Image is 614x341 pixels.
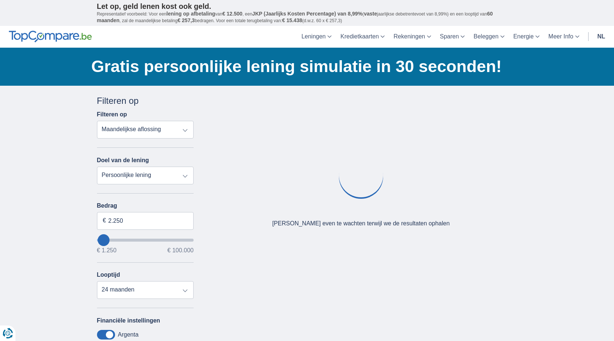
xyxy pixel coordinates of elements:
a: nl [593,26,610,48]
span: € 1.250 [97,248,117,253]
span: JKP (Jaarlijks Kosten Percentage) van 8,99% [252,11,362,17]
label: Bedrag [97,202,194,209]
a: Leningen [297,26,336,48]
a: Energie [509,26,544,48]
span: vaste [364,11,377,17]
a: Kredietkaarten [336,26,389,48]
div: Filteren op [97,95,194,107]
h1: Gratis persoonlijke lening simulatie in 30 seconden! [91,55,517,78]
label: Doel van de lening [97,157,149,164]
span: lening op afbetaling [166,11,215,17]
a: Rekeningen [389,26,435,48]
span: € 100.000 [167,248,194,253]
p: Representatief voorbeeld: Voor een van , een ( jaarlijkse debetrentevoet van 8,99%) en een loopti... [97,11,517,24]
input: wantToBorrow [97,239,194,242]
label: Looptijd [97,272,120,278]
div: [PERSON_NAME] even te wachten terwijl we de resultaten ophalen [272,219,450,228]
span: € 15.438 [282,17,302,23]
span: € [103,216,106,225]
span: 60 maanden [97,11,493,23]
label: Argenta [118,331,139,338]
a: Meer Info [544,26,584,48]
span: € 257,3 [177,17,195,23]
label: Financiële instellingen [97,317,160,324]
label: Filteren op [97,111,127,118]
span: € 12.500 [222,11,243,17]
a: Sparen [436,26,469,48]
img: TopCompare [9,31,92,42]
p: Let op, geld lenen kost ook geld. [97,2,517,11]
a: Beleggen [469,26,509,48]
